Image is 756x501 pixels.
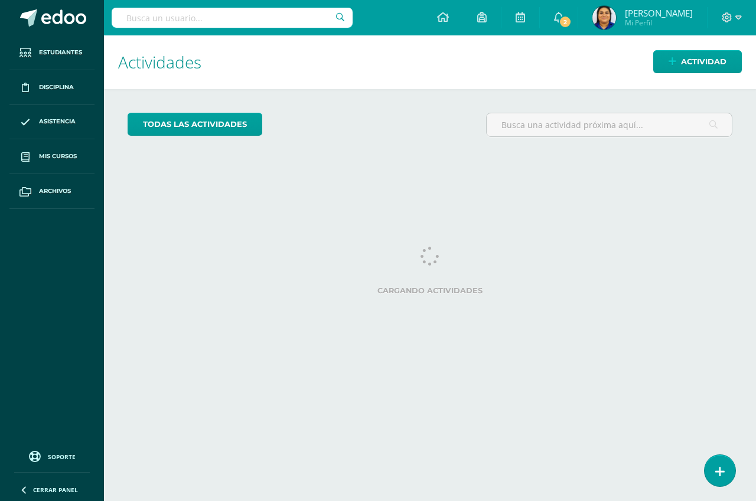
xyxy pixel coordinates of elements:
span: Soporte [48,453,76,461]
input: Busca una actividad próxima aquí... [487,113,732,136]
span: [PERSON_NAME] [625,7,693,19]
a: Soporte [14,448,90,464]
span: Mis cursos [39,152,77,161]
a: Asistencia [9,105,94,140]
a: Archivos [9,174,94,209]
span: Disciplina [39,83,74,92]
span: Actividad [681,51,726,73]
span: Archivos [39,186,71,196]
a: todas las Actividades [128,113,262,136]
span: Estudiantes [39,48,82,57]
a: Estudiantes [9,35,94,70]
h1: Actividades [118,35,742,89]
a: Mis cursos [9,139,94,174]
span: Cerrar panel [33,486,78,494]
span: Asistencia [39,117,76,126]
span: 2 [559,15,572,28]
a: Disciplina [9,70,94,105]
span: Mi Perfil [625,18,693,28]
img: a5e77f9f7bcd106dd1e8203e9ef801de.png [592,6,616,30]
label: Cargando actividades [128,286,732,295]
a: Actividad [653,50,742,73]
input: Busca un usuario... [112,8,353,28]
